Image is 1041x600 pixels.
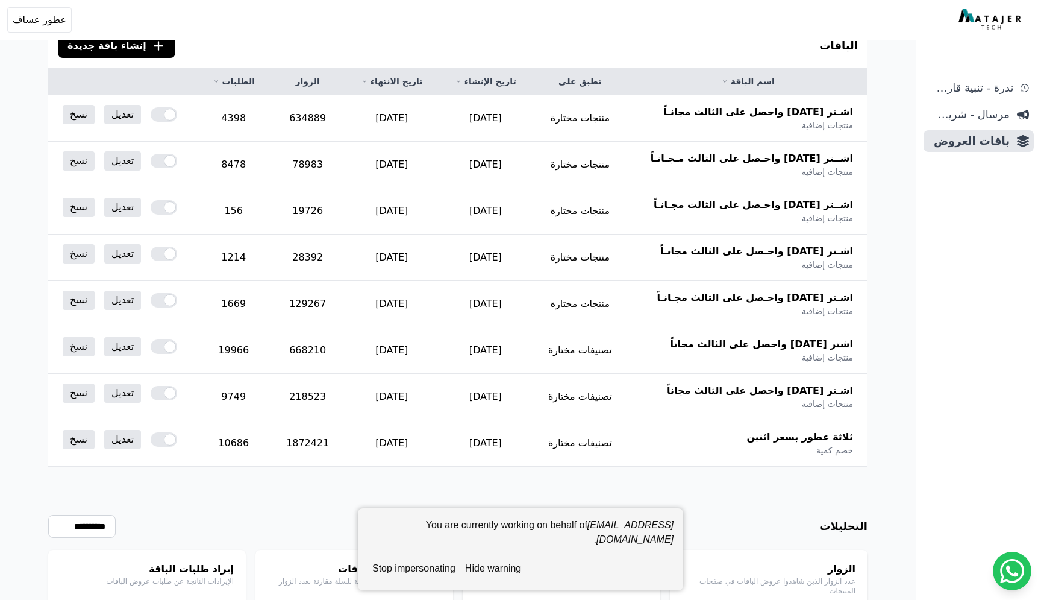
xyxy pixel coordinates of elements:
[802,398,853,410] span: منتجات إضافية
[359,75,424,87] a: تاريخ الانتهاء
[63,105,95,124] a: نسخ
[270,188,345,235] td: 19726
[439,420,532,467] td: [DATE]
[682,562,855,576] h4: الزوار
[819,37,858,54] h3: الباقات
[63,337,95,356] a: نسخ
[367,518,674,557] div: You are currently working on behalf of .
[439,327,532,374] td: [DATE]
[58,34,175,58] button: إنشاء باقة جديدة
[439,188,532,235] td: [DATE]
[587,520,674,545] em: [EMAIL_ADDRESS][DOMAIN_NAME]
[104,291,141,310] a: تعديل
[439,142,532,188] td: [DATE]
[345,142,439,188] td: [DATE]
[345,420,439,467] td: [DATE]
[532,374,628,420] td: تصنيفات مختارة
[928,80,1013,96] span: ندرة - تنبية قارب علي النفاذ
[104,384,141,403] a: تعديل
[667,384,853,398] span: اشـتر [DATE] واحصل على الثالث مجاناً
[196,188,270,235] td: 156
[13,13,66,27] span: عطور عساف
[439,95,532,142] td: [DATE]
[802,259,853,271] span: منتجات إضافية
[211,75,256,87] a: الطلبات
[928,106,1010,123] span: مرسال - شريط دعاية
[60,576,234,586] p: الإيرادات الناتجة عن طلبات عروض الباقات
[345,327,439,374] td: [DATE]
[345,281,439,327] td: [DATE]
[532,188,628,235] td: منتجات مختارة
[532,235,628,281] td: منتجات مختارة
[196,235,270,281] td: 1214
[439,374,532,420] td: [DATE]
[367,557,460,581] button: stop impersonating
[345,374,439,420] td: [DATE]
[657,291,853,305] span: اشـتر [DATE] واحـصل على الثالث مجـانـاً
[270,235,345,281] td: 28392
[345,235,439,281] td: [DATE]
[928,133,1010,150] span: باقات العروض
[270,420,345,467] td: 1872421
[532,68,628,95] th: تطبق على
[270,68,345,95] th: الزوار
[104,151,141,171] a: تعديل
[439,281,532,327] td: [DATE]
[267,576,441,586] p: النسبة المئوية لمعدل الاضافة للسلة مقارنة بعدد الزوار
[532,95,628,142] td: منتجات مختارة
[63,430,95,449] a: نسخ
[270,142,345,188] td: 78983
[746,430,853,444] span: ثلاثة عطور بسعر اثنين
[532,327,628,374] td: تصنيفات مختارة
[270,95,345,142] td: 634889
[270,327,345,374] td: 668210
[345,188,439,235] td: [DATE]
[7,7,72,33] button: عطور عساف
[60,562,234,576] h4: إيراد طلبات الباقة
[660,244,853,259] span: اشـتر [DATE] واحـصل على الثالث مجانـاً
[654,198,853,212] span: اشــتر [DATE] واحـصل على الثالث مجـانـاً
[802,352,853,364] span: منتجات إضافية
[104,105,141,124] a: تعديل
[104,430,141,449] a: تعديل
[642,75,853,87] a: اسم الباقة
[682,576,855,596] p: عدد الزوار الذين شاهدوا عروض الباقات في صفحات المنتجات
[104,244,141,264] a: تعديل
[63,198,95,217] a: نسخ
[196,281,270,327] td: 1669
[270,374,345,420] td: 218523
[270,281,345,327] td: 129267
[651,151,853,166] span: اشــتر [DATE] واحـصل على الثالث مـجـانـاً
[63,244,95,264] a: نسخ
[345,95,439,142] td: [DATE]
[104,198,141,217] a: تعديل
[532,420,628,467] td: تصنيفات مختارة
[460,557,526,581] button: hide warning
[104,337,141,356] a: تعديل
[63,151,95,171] a: نسخ
[802,166,853,178] span: منتجات إضافية
[664,105,853,119] span: اشـتر [DATE] واحصل على الثالث مجانـاً
[453,75,517,87] a: تاريخ الإنشاء
[196,374,270,420] td: 9749
[802,212,853,224] span: منتجات إضافية
[63,291,95,310] a: نسخ
[802,305,853,317] span: منتجات إضافية
[67,39,146,53] span: إنشاء باقة جديدة
[819,518,867,535] h3: التحليلات
[532,281,628,327] td: منتجات مختارة
[802,119,853,131] span: منتجات إضافية
[532,142,628,188] td: منتجات مختارة
[670,337,853,352] span: اشتر [DATE] واحصل على الثالث مجاناً
[196,420,270,467] td: 10686
[267,562,441,576] h4: معدل التحويل للباقات
[439,235,532,281] td: [DATE]
[196,327,270,374] td: 19966
[63,384,95,403] a: نسخ
[196,95,270,142] td: 4398
[816,444,853,456] span: خصم كمية
[196,142,270,188] td: 8478
[958,9,1024,31] img: MatajerTech Logo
